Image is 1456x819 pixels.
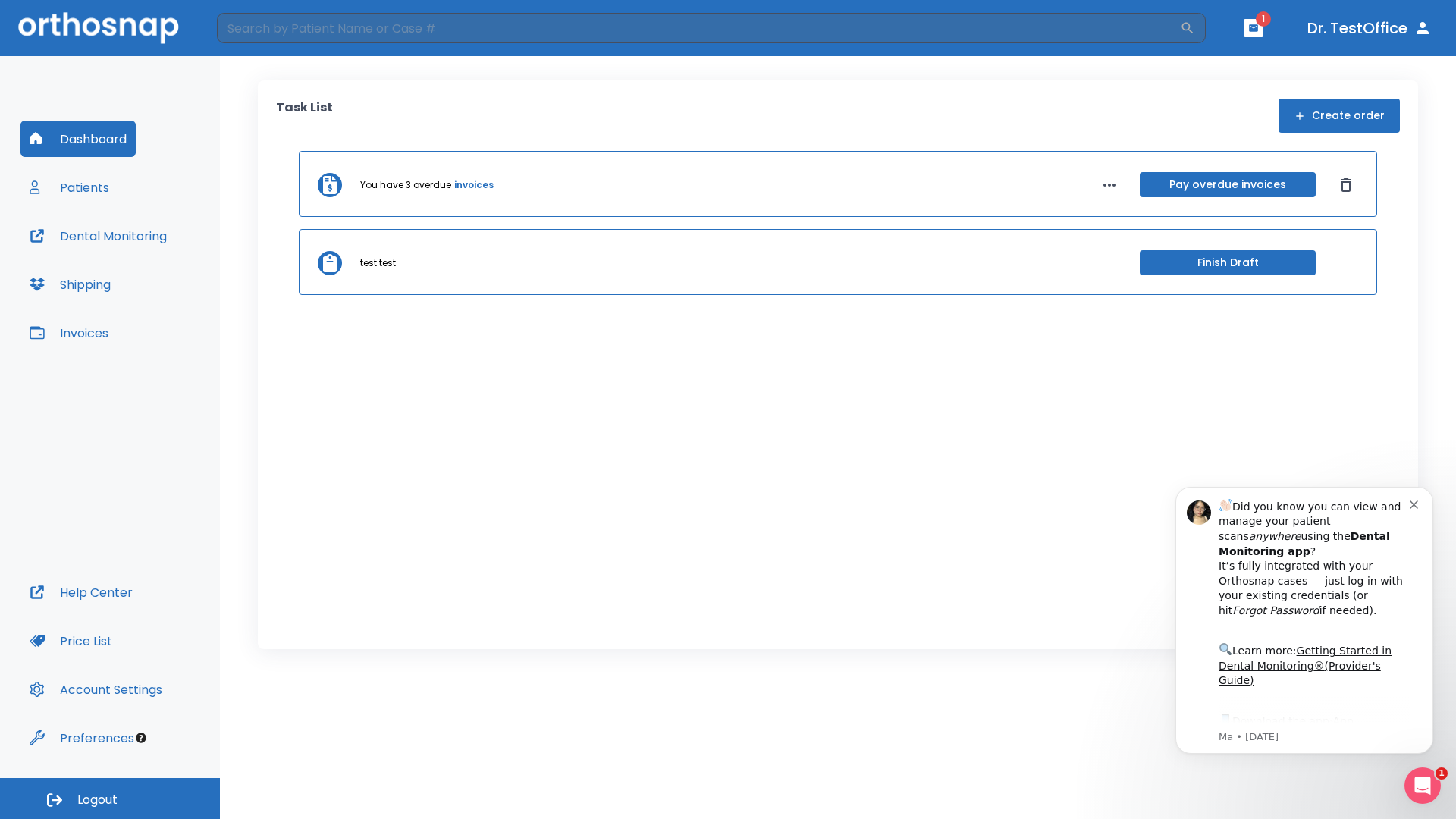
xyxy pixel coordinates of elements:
[20,574,142,610] button: Help Center
[1404,767,1441,804] iframe: Intercom live chat
[1153,468,1456,811] iframe: Intercom notifications message
[20,623,121,659] button: Price List
[20,218,176,254] button: Dental Monitoring
[134,731,148,745] div: Tooltip anchor
[1301,14,1438,42] button: Dr. TestOffice
[454,178,494,192] a: invoices
[20,315,118,351] button: Invoices
[20,720,143,756] button: Preferences
[77,792,118,808] span: Logout
[217,13,1180,43] input: Search by Patient Name or Case #
[20,121,136,157] button: Dashboard
[1436,767,1448,780] span: 1
[20,169,118,206] button: Patients
[20,671,171,708] button: Account Settings
[276,99,333,133] p: Task List
[1279,99,1400,133] button: Create order
[1140,172,1316,197] button: Pay overdue invoices
[360,178,451,192] p: You have 3 overdue
[360,256,396,270] p: test test
[1256,11,1271,27] span: 1
[1334,173,1358,197] button: Dismiss
[1140,250,1316,275] button: Finish Draft
[18,12,179,43] img: Orthosnap
[20,266,120,303] button: Shipping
